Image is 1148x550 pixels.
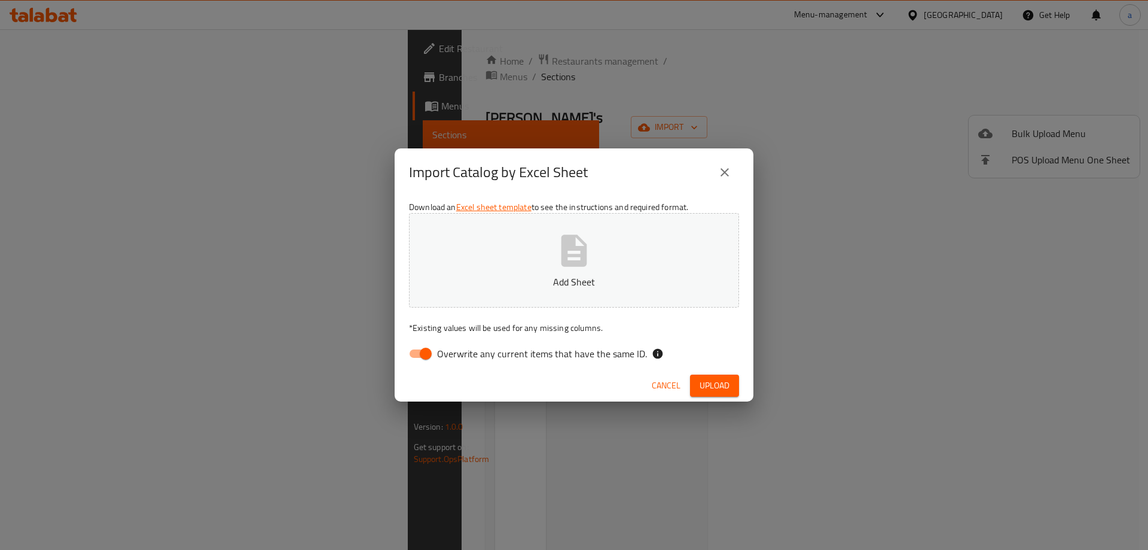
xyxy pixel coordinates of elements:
button: Add Sheet [409,213,739,308]
p: Existing values will be used for any missing columns. [409,322,739,334]
svg: If the overwrite option isn't selected, then the items that match an existing ID will be ignored ... [652,348,664,360]
a: Excel sheet template [456,199,532,215]
span: Cancel [652,378,680,393]
h2: Import Catalog by Excel Sheet [409,163,588,182]
div: Download an to see the instructions and required format. [395,196,753,370]
span: Overwrite any current items that have the same ID. [437,347,647,361]
button: Cancel [647,375,685,397]
p: Add Sheet [428,275,720,289]
button: close [710,158,739,187]
button: Upload [690,375,739,397]
span: Upload [700,378,729,393]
